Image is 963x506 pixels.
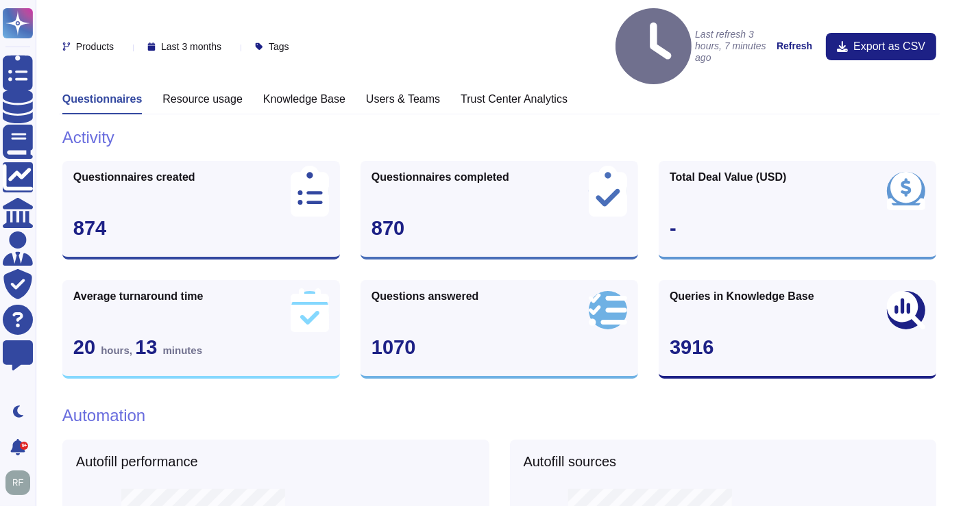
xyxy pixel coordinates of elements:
[670,172,786,183] span: Total Deal Value (USD)
[62,92,142,105] h3: Questionnaires
[20,442,28,450] div: 9+
[371,291,479,302] span: Questions answered
[73,218,329,238] div: 874
[73,291,204,302] span: Average turnaround time
[670,338,925,357] div: 3916
[524,453,923,470] h5: Autofill sources
[73,172,195,183] span: Questionnaires created
[670,218,925,238] div: -
[366,92,440,105] h3: Users & Teams
[615,8,770,84] h4: Last refresh 3 hours, 7 minutes ago
[371,172,509,183] span: Questionnaires completed
[371,338,627,357] div: 1070
[777,40,812,51] strong: Refresh
[5,470,30,495] img: user
[62,406,936,426] h1: Automation
[73,336,202,358] span: 20 13
[371,218,627,238] div: 870
[101,344,135,356] span: hours ,
[269,42,289,51] span: Tags
[826,33,936,60] button: Export as CSV
[76,453,476,470] h5: Autofill performance
[461,92,568,105] h3: Trust Center Analytics
[263,92,345,105] h3: Knowledge Base
[853,41,925,52] span: Export as CSV
[163,344,203,356] span: minutes
[162,92,243,105] h3: Resource usage
[76,42,114,51] span: Products
[670,291,814,302] span: Queries in Knowledge Base
[62,128,936,148] h1: Activity
[3,468,40,498] button: user
[161,42,221,51] span: Last 3 months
